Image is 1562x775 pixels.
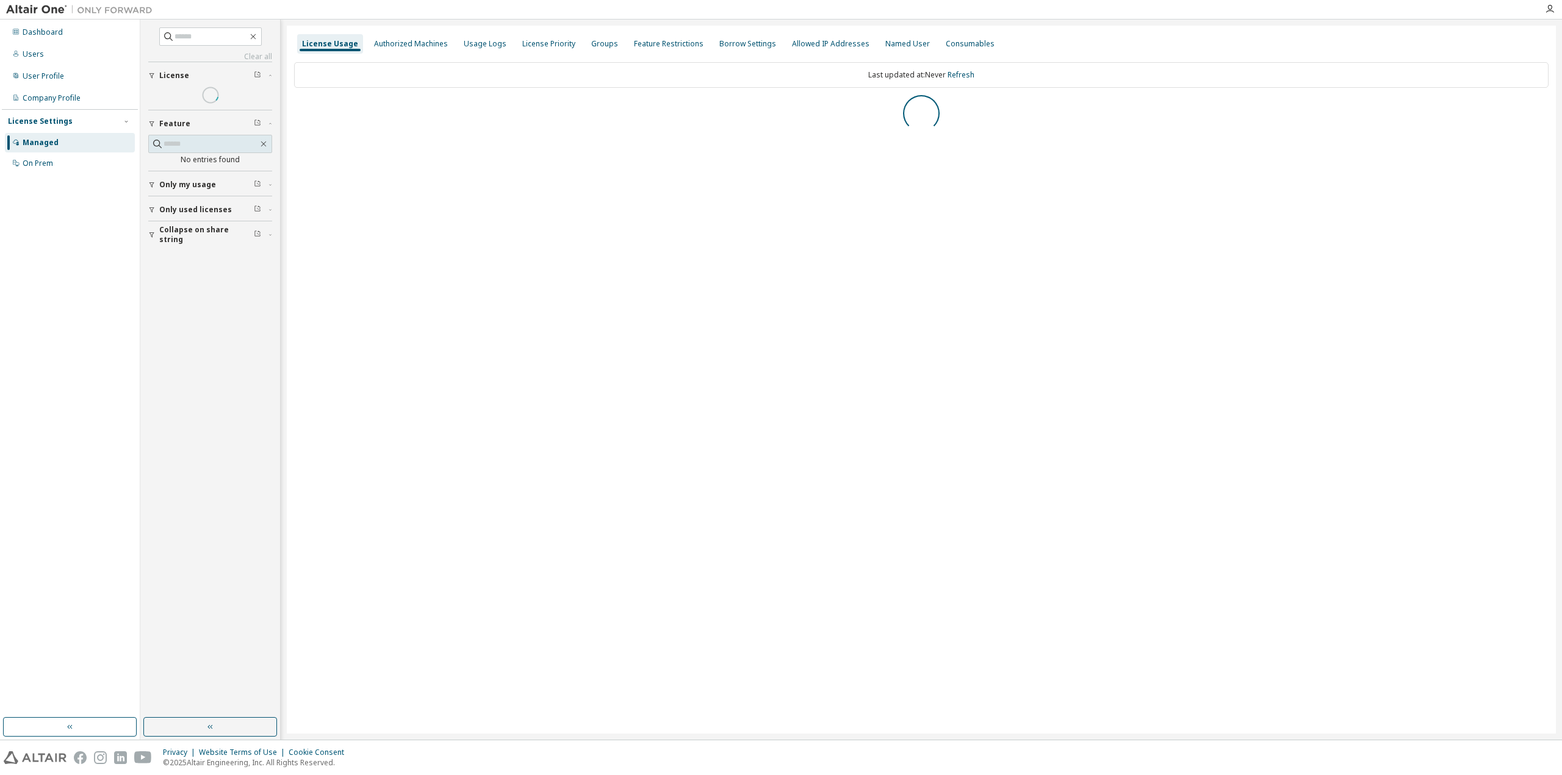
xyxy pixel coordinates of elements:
[885,39,930,49] div: Named User
[23,93,81,103] div: Company Profile
[148,52,272,62] a: Clear all
[374,39,448,49] div: Authorized Machines
[94,751,107,764] img: instagram.svg
[289,748,351,757] div: Cookie Consent
[23,159,53,168] div: On Prem
[148,196,272,223] button: Only used licenses
[159,225,254,245] span: Collapse on share string
[159,180,216,190] span: Only my usage
[719,39,776,49] div: Borrow Settings
[294,62,1549,88] div: Last updated at: Never
[254,230,261,240] span: Clear filter
[159,119,190,129] span: Feature
[163,748,199,757] div: Privacy
[946,39,995,49] div: Consumables
[148,110,272,137] button: Feature
[254,205,261,215] span: Clear filter
[148,155,272,165] div: No entries found
[23,138,59,148] div: Managed
[74,751,87,764] img: facebook.svg
[148,62,272,89] button: License
[148,221,272,248] button: Collapse on share string
[23,27,63,37] div: Dashboard
[254,119,261,129] span: Clear filter
[23,71,64,81] div: User Profile
[114,751,127,764] img: linkedin.svg
[159,205,232,215] span: Only used licenses
[948,70,974,80] a: Refresh
[254,180,261,190] span: Clear filter
[23,49,44,59] div: Users
[159,71,189,80] span: License
[199,748,289,757] div: Website Terms of Use
[6,4,159,16] img: Altair One
[4,751,67,764] img: altair_logo.svg
[254,71,261,80] span: Clear filter
[634,39,704,49] div: Feature Restrictions
[792,39,869,49] div: Allowed IP Addresses
[591,39,618,49] div: Groups
[134,751,152,764] img: youtube.svg
[302,39,358,49] div: License Usage
[522,39,575,49] div: License Priority
[8,116,73,126] div: License Settings
[464,39,506,49] div: Usage Logs
[148,171,272,198] button: Only my usage
[163,757,351,768] p: © 2025 Altair Engineering, Inc. All Rights Reserved.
